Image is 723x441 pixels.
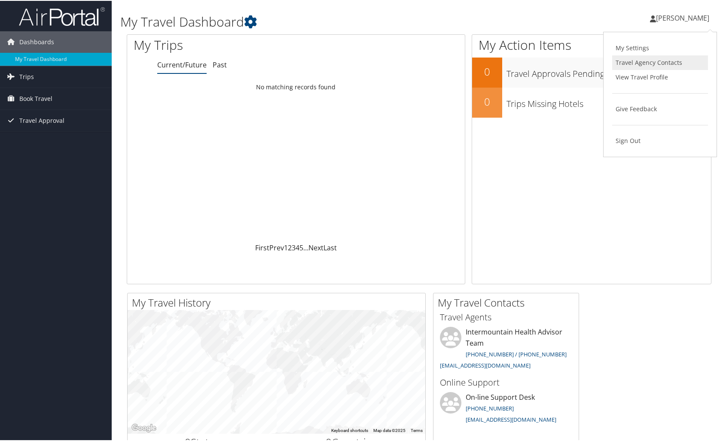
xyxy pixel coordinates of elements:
[411,427,423,432] a: Terms (opens in new tab)
[436,391,577,426] li: On-line Support Desk
[303,242,308,252] span: …
[472,64,502,78] h2: 0
[472,35,711,53] h1: My Action Items
[466,415,556,423] a: [EMAIL_ADDRESS][DOMAIN_NAME]
[466,404,514,411] a: [PHONE_NUMBER]
[130,422,158,433] img: Google
[440,310,572,322] h3: Travel Agents
[127,79,465,94] td: No matching records found
[132,295,425,309] h2: My Travel History
[612,40,708,55] a: My Settings
[466,350,567,357] a: [PHONE_NUMBER] / [PHONE_NUMBER]
[323,242,337,252] a: Last
[157,59,207,69] a: Current/Future
[299,242,303,252] a: 5
[472,57,711,87] a: 0Travel Approvals Pending (Advisor Booked)
[255,242,269,252] a: First
[612,55,708,69] a: Travel Agency Contacts
[506,93,711,109] h3: Trips Missing Hotels
[296,242,299,252] a: 4
[19,87,52,109] span: Book Travel
[440,376,572,388] h3: Online Support
[472,94,502,108] h2: 0
[120,12,519,30] h1: My Travel Dashboard
[436,326,577,372] li: Intermountain Health Advisor Team
[308,242,323,252] a: Next
[331,427,368,433] button: Keyboard shortcuts
[472,87,711,117] a: 0Trips Missing Hotels
[612,69,708,84] a: View Travel Profile
[288,242,292,252] a: 2
[506,63,711,79] h3: Travel Approvals Pending (Advisor Booked)
[284,242,288,252] a: 1
[612,101,708,116] a: Give Feedback
[438,295,579,309] h2: My Travel Contacts
[213,59,227,69] a: Past
[612,133,708,147] a: Sign Out
[269,242,284,252] a: Prev
[19,65,34,87] span: Trips
[19,109,64,131] span: Travel Approval
[373,427,406,432] span: Map data ©2025
[19,30,54,52] span: Dashboards
[650,4,718,30] a: [PERSON_NAME]
[656,12,709,22] span: [PERSON_NAME]
[134,35,317,53] h1: My Trips
[292,242,296,252] a: 3
[19,6,105,26] img: airportal-logo.png
[440,361,531,368] a: [EMAIL_ADDRESS][DOMAIN_NAME]
[130,422,158,433] a: Open this area in Google Maps (opens a new window)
